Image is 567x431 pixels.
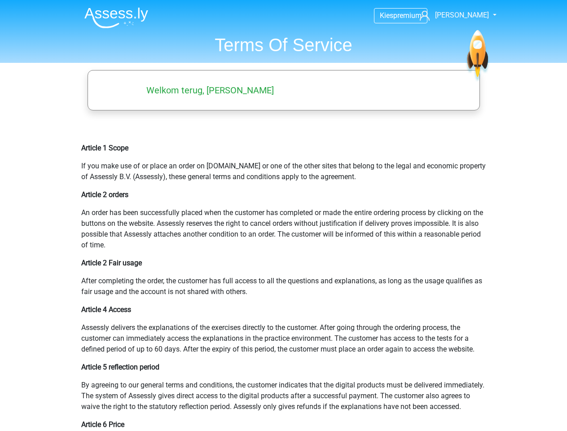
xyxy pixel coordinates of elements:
h1: Terms Of Service [77,34,490,56]
b: Article 2 orders [81,190,128,199]
p: Assessly delivers the explanations of the exercises directly to the customer. After going through... [81,322,486,355]
b: Article 4 Access [81,305,131,314]
b: Article 2 Fair usage [81,259,142,267]
span: premium [393,11,422,20]
b: Article 6 Price [81,420,124,429]
img: Assessly [84,7,148,28]
b: Article 1 Scope [81,144,128,152]
a: [PERSON_NAME] [416,10,490,21]
a: Kiespremium [374,9,427,22]
p: An order has been successfully placed when the customer has completed or made the entire ordering... [81,207,486,251]
img: spaceship.7d73109d6933.svg [465,30,490,83]
p: By agreeing to our general terms and conditions, the customer indicates that the digital products... [81,380,486,412]
b: Article 5 reflection period [81,363,159,371]
span: [PERSON_NAME] [435,11,489,19]
h5: Welkom terug, [PERSON_NAME] [99,85,321,96]
span: Kies [380,11,393,20]
p: If you make use of or place an order on [DOMAIN_NAME] or one of the other sites that belong to th... [81,161,486,182]
p: After completing the order, the customer has full access to all the questions and explanations, a... [81,276,486,297]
